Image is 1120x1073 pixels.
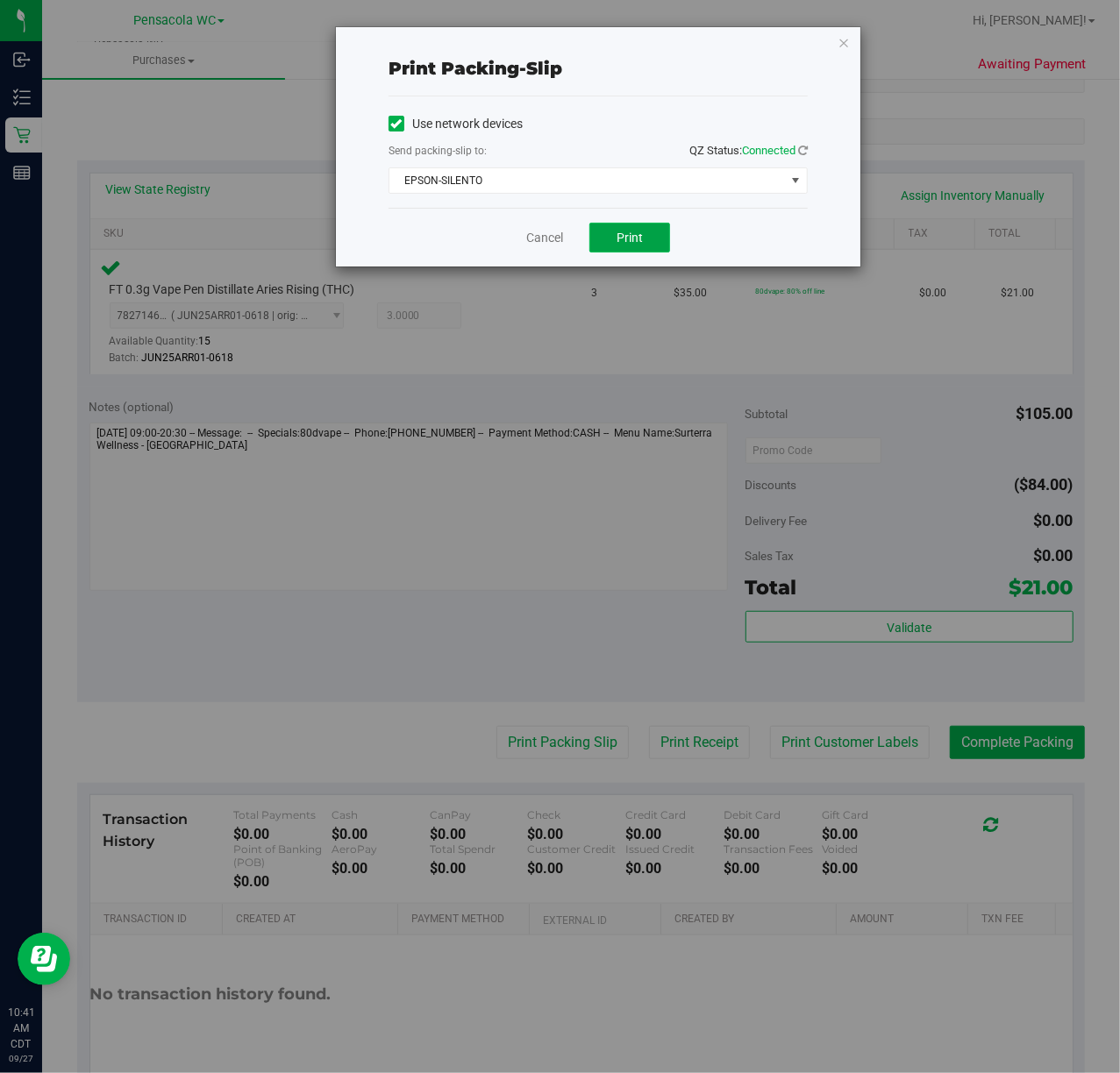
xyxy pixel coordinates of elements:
[389,143,487,159] label: Send packing-slip to:
[389,168,785,193] span: EPSON-SILENTO
[742,144,795,157] span: Connected
[617,231,643,245] span: Print
[589,223,670,252] button: Print
[689,144,808,157] span: QZ Status:
[18,933,70,985] iframe: Resource center
[785,168,807,193] span: select
[526,229,563,247] a: Cancel
[389,115,523,133] label: Use network devices
[389,58,562,79] span: Print packing-slip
